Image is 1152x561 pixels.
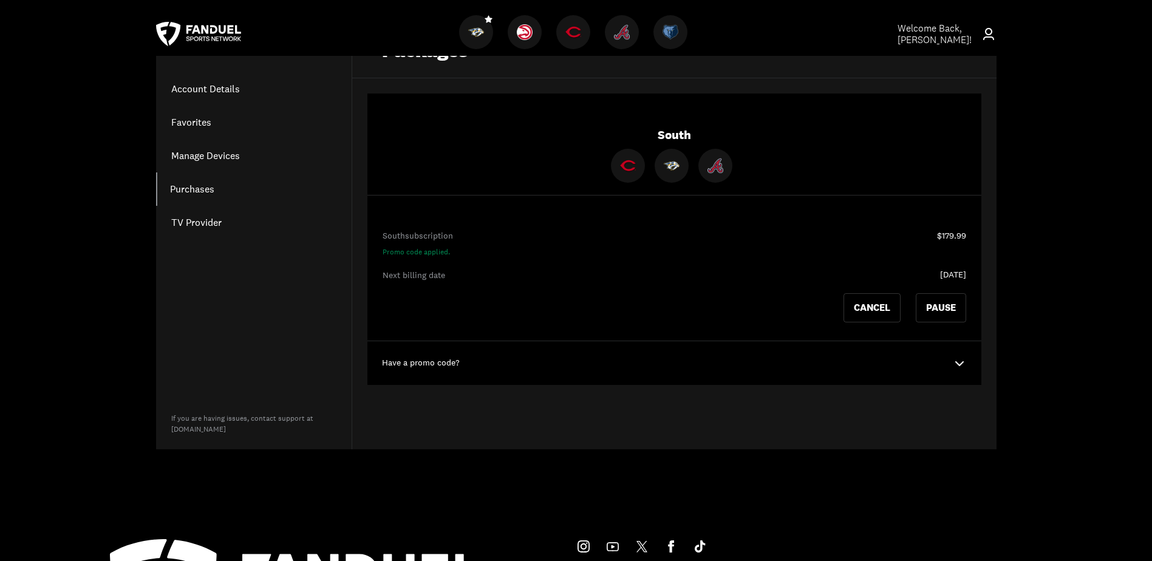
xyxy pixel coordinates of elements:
img: Predators [468,24,484,40]
button: PAUSE [916,293,966,322]
div: Next billing date [383,270,966,282]
a: FanDuel Sports Network [156,22,241,46]
div: South [367,114,981,195]
div: $179.99 [937,230,966,257]
a: BravesBraves [605,39,644,52]
a: Purchases [156,172,352,206]
a: TV Provider [156,206,352,239]
a: Favorites [156,106,352,139]
a: Account Details [156,72,352,106]
button: Cancel [844,293,901,322]
a: Welcome Back,[PERSON_NAME]! [870,22,997,46]
img: Predators [664,158,680,174]
img: Grizzlies [663,24,678,40]
img: Hawks [517,24,533,40]
img: Reds [620,158,636,174]
div: South subscription [383,230,937,242]
a: PredatorsPredators [459,39,498,52]
div: Promo code applied. [383,247,937,257]
a: If you are having issues, contact support at[DOMAIN_NAME] [171,413,313,434]
a: RedsReds [556,39,595,52]
img: Braves [707,158,723,174]
a: Manage Devices [156,139,352,172]
a: GrizzliesGrizzlies [653,39,692,52]
img: Reds [565,24,581,40]
span: Welcome Back, [PERSON_NAME] ! [898,22,972,46]
p: Have a promo code? [382,357,460,369]
img: Braves [614,24,630,40]
div: [DATE] [940,269,966,281]
a: HawksHawks [508,39,547,52]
